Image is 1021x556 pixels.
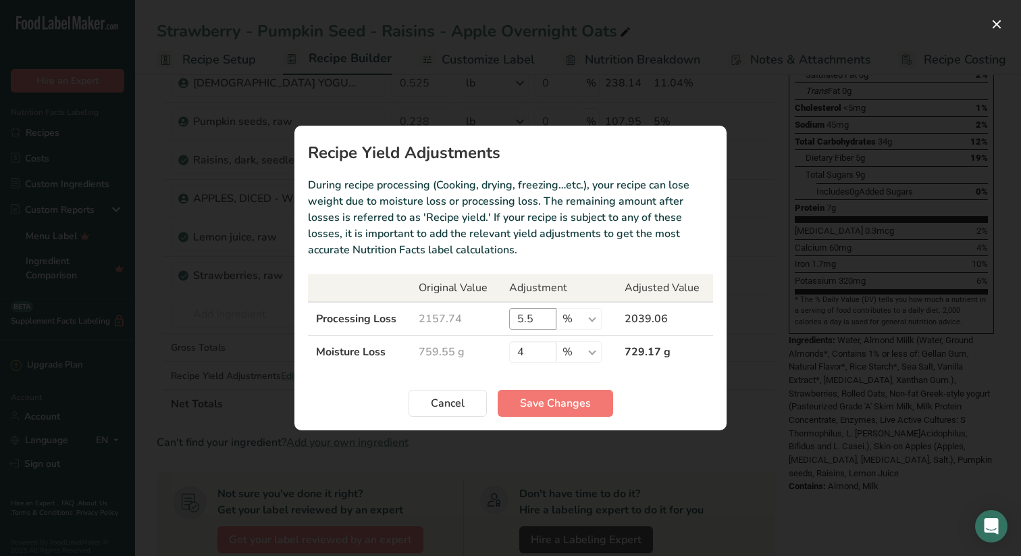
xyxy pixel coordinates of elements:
[501,274,617,302] th: Adjustment
[975,510,1007,542] div: Open Intercom Messenger
[431,395,465,411] span: Cancel
[308,302,411,336] td: Processing Loss
[409,390,487,417] button: Cancel
[308,145,713,161] h1: Recipe Yield Adjustments
[411,302,501,336] td: 2157.74
[520,395,591,411] span: Save Changes
[617,302,713,336] td: 2039.06
[411,336,501,369] td: 759.55 g
[411,274,501,302] th: Original Value
[617,336,713,369] td: 729.17 g
[617,274,713,302] th: Adjusted Value
[308,336,411,369] td: Moisture Loss
[498,390,613,417] button: Save Changes
[308,177,713,258] p: During recipe processing (Cooking, drying, freezing…etc.), your recipe can lose weight due to moi...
